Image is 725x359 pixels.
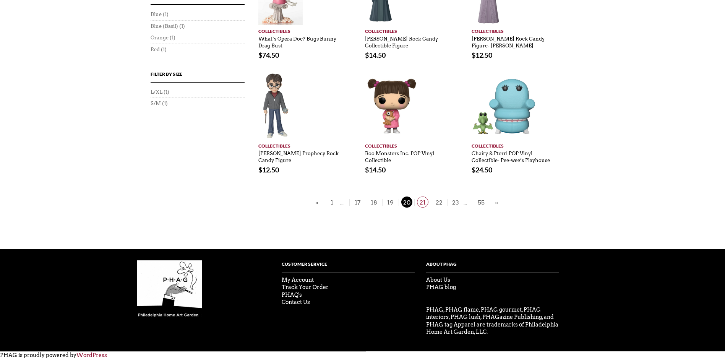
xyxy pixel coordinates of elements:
[431,199,447,206] a: 22
[472,51,492,59] bdi: 12.50
[170,34,175,41] span: (1)
[258,51,279,59] bdi: 74.50
[258,147,339,164] a: [PERSON_NAME] Prophecy Rock Candy Figure
[426,277,450,283] a: About Us
[137,260,202,318] img: phag-logo-compressor.gif
[151,89,162,95] a: L/XL
[417,197,428,208] span: 21
[352,197,363,208] span: 17
[326,197,338,208] span: 1
[368,197,380,208] span: 18
[366,199,382,206] a: 18
[258,166,262,174] span: $
[365,166,369,174] span: $
[151,11,162,18] a: Blue
[151,70,245,83] h4: Filter by Size
[282,284,329,290] a: Track Your Order
[365,166,386,174] bdi: 14.50
[258,166,279,174] bdi: 12.50
[324,199,340,206] a: 1
[151,46,160,53] a: Red
[464,200,467,206] span: ...
[258,25,341,35] a: Collectibles
[472,32,545,49] a: [PERSON_NAME] Rock Candy Figure- [PERSON_NAME]
[472,140,555,149] a: Collectibles
[493,198,500,207] a: »
[151,23,178,29] a: Blue (Basil)
[151,34,169,41] a: Orange
[258,140,341,149] a: Collectibles
[164,89,169,95] span: (1)
[382,199,399,206] a: 19
[472,166,492,174] bdi: 24.50
[426,260,559,273] h4: About PHag
[365,140,448,149] a: Collectibles
[282,292,302,298] a: PHAQ's
[433,197,445,208] span: 22
[472,166,475,174] span: $
[472,25,555,35] a: Collectibles
[473,199,489,206] a: 55
[385,197,396,208] span: 19
[282,260,415,273] h4: Customer Service
[282,299,310,305] a: Contact Us
[179,23,185,29] span: (1)
[365,51,386,59] bdi: 14.50
[365,51,369,59] span: $
[426,284,456,290] a: PHAG blog
[450,197,461,208] span: 23
[475,197,487,208] span: 55
[414,199,431,206] a: 21
[349,199,366,206] a: 17
[426,306,559,336] p: PHAG, PHAG flame, PHAG gourmet, PHAG interiors, PHAG lush, PHAGazine Publishing, and PHAG tag App...
[151,100,161,107] a: S/M
[258,32,336,49] a: What’s Opera Doc? Bugs Bunny Drag Bust
[340,200,344,206] span: ...
[365,147,434,164] a: Boo Monsters Inc. POP Vinyl Collectible
[76,352,107,358] a: WordPress
[365,25,448,35] a: Collectibles
[161,46,167,53] span: (1)
[313,198,320,207] a: «
[365,32,438,49] a: [PERSON_NAME] Rock Candy Collectible Figure
[282,277,314,283] a: My Account
[447,199,464,206] a: 23
[162,100,168,107] span: (1)
[258,51,262,59] span: $
[472,147,550,164] a: Chairy & Pterri POP Vinyl Collectible- Pee-wee’s Playhouse
[163,11,169,18] span: (1)
[401,197,412,208] span: 20
[472,51,475,59] span: $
